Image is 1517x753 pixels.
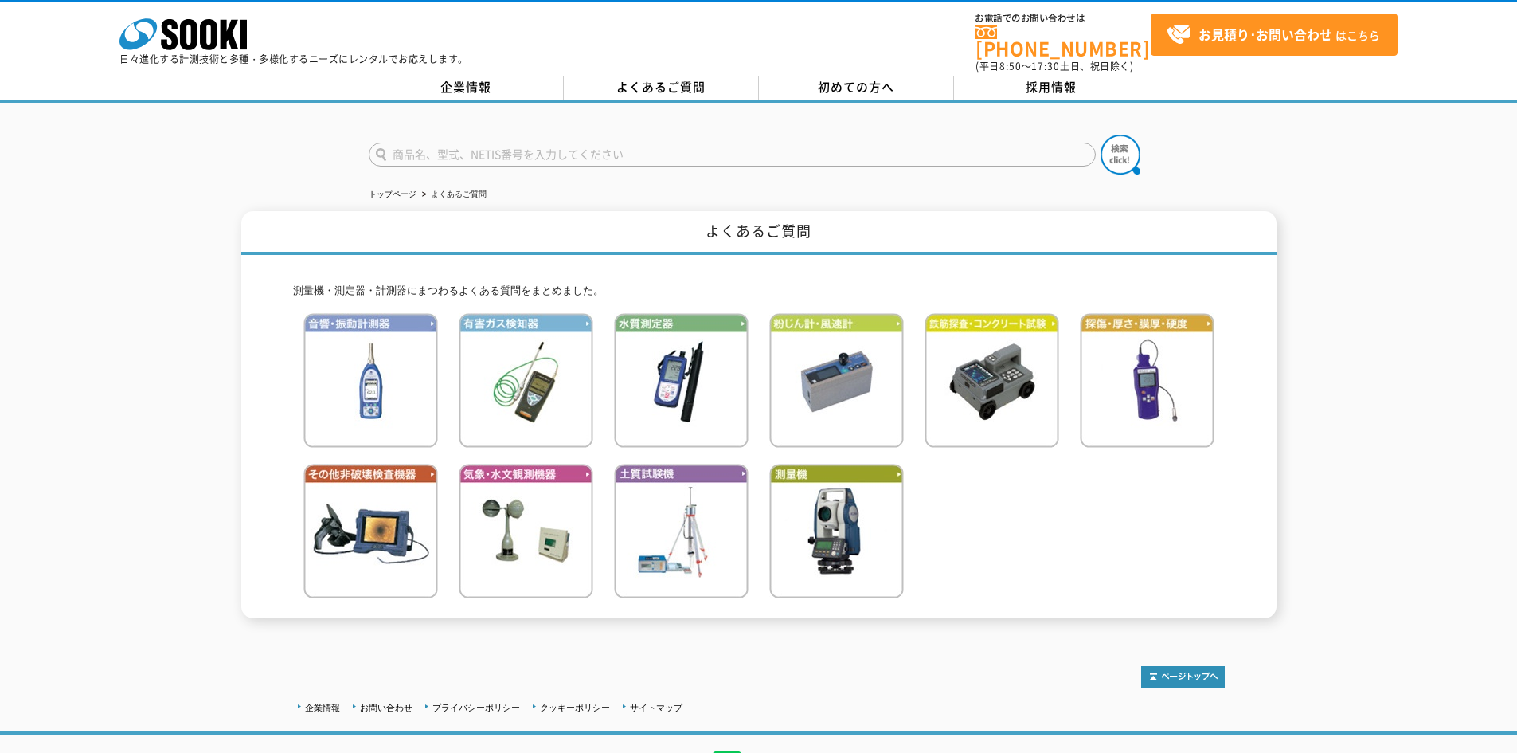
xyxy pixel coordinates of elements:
[369,143,1096,167] input: 商品名、型式、NETIS番号を入力してください
[360,703,412,712] a: お問い合わせ
[630,703,682,712] a: サイトマップ
[818,78,894,96] span: 初めての方へ
[369,190,416,198] a: トップページ
[759,76,954,100] a: 初めての方へ
[614,313,749,448] img: 水質測定器
[1101,135,1140,175] img: btn_search.png
[954,76,1149,100] a: 採用情報
[1198,25,1332,44] strong: お見積り･お問い合わせ
[769,313,904,448] img: 粉じん計・風速計
[369,76,564,100] a: 企業情報
[1167,23,1380,47] span: はこちら
[769,464,904,598] img: 測量機
[459,464,593,598] img: 気象・水文観測機器
[540,703,610,712] a: クッキーポリシー
[1151,14,1398,56] a: お見積り･お問い合わせはこちら
[1141,666,1225,688] img: トップページへ
[1031,59,1060,73] span: 17:30
[564,76,759,100] a: よくあるご質問
[303,313,438,448] img: 音響・振動計測器
[925,313,1059,448] img: 鉄筋検査・コンクリート試験
[241,211,1277,255] h1: よくあるご質問
[432,703,520,712] a: プライバシーポリシー
[293,283,1225,300] p: 測量機・測定器・計測器にまつわるよくある質問をまとめました。
[975,25,1151,57] a: [PHONE_NUMBER]
[975,59,1133,73] span: (平日 ～ 土日、祝日除く)
[303,464,438,598] img: その他非破壊検査機器
[119,54,468,64] p: 日々進化する計測技術と多種・多様化するニーズにレンタルでお応えします。
[305,703,340,712] a: 企業情報
[419,186,487,203] li: よくあるご質問
[999,59,1022,73] span: 8:50
[975,14,1151,23] span: お電話でのお問い合わせは
[459,313,593,448] img: 有害ガス検知器
[1080,313,1214,448] img: 探傷・厚さ・膜厚・硬度
[614,464,749,598] img: 土質試験機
